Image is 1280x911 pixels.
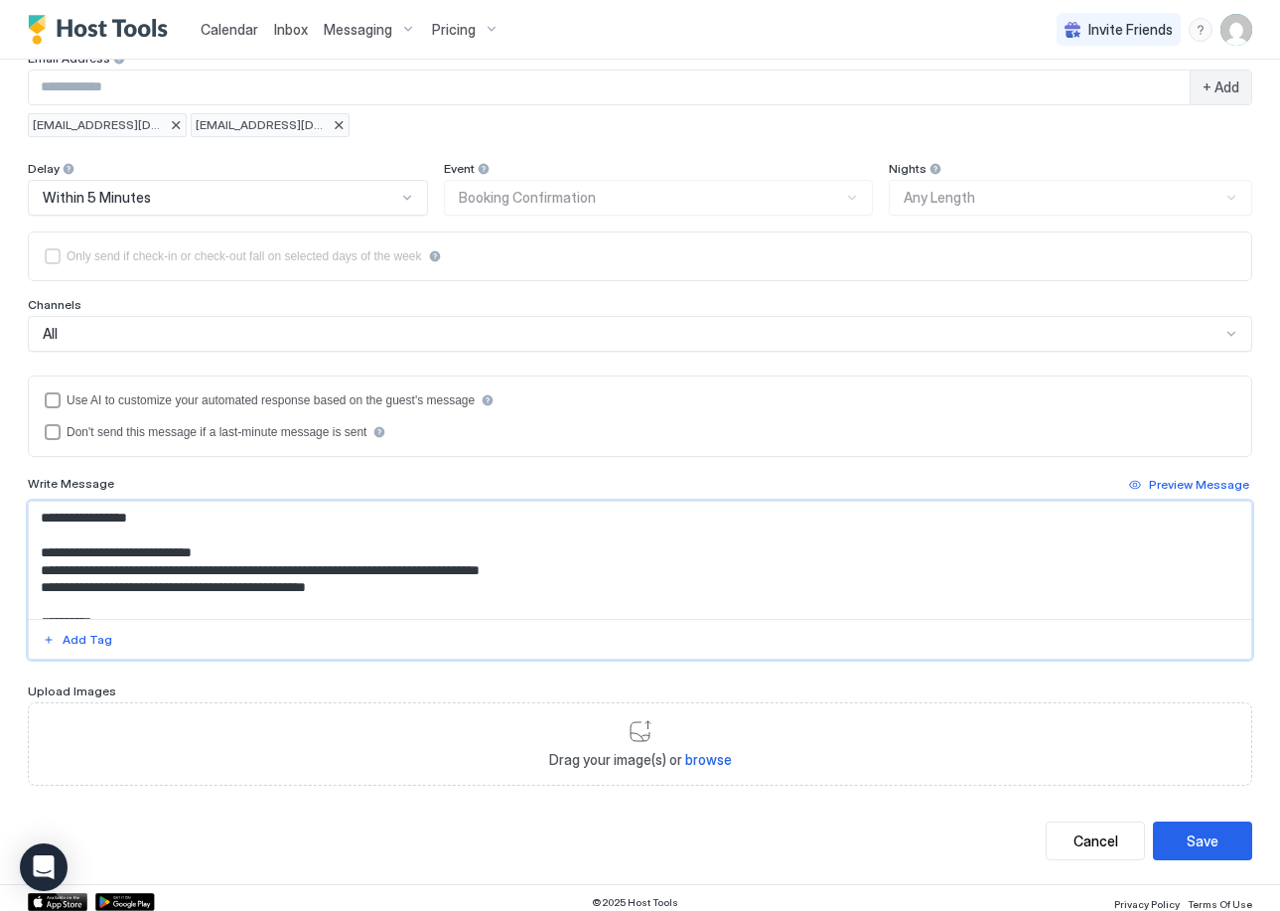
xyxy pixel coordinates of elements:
[29,71,1190,104] input: Input Field
[45,392,1235,408] div: useAI
[43,189,151,207] span: Within 5 Minutes
[43,325,58,343] span: All
[1187,831,1218,851] div: Save
[432,21,476,39] span: Pricing
[444,161,475,176] span: Event
[28,15,177,45] a: Host Tools Logo
[592,896,678,909] span: © 2025 Host Tools
[20,843,68,891] div: Open Intercom Messenger
[549,751,732,769] span: Drag your image(s) or
[1203,78,1239,96] span: + Add
[67,249,422,263] div: Only send if check-in or check-out fall on selected days of the week
[274,21,308,38] span: Inbox
[1073,831,1118,851] div: Cancel
[28,893,87,911] a: App Store
[685,751,732,768] span: browse
[1189,18,1212,42] div: menu
[1153,822,1252,860] button: Save
[201,19,258,40] a: Calendar
[95,893,155,911] a: Google Play Store
[1114,898,1180,910] span: Privacy Policy
[45,248,1235,264] div: isLimited
[1046,822,1145,860] button: Cancel
[196,116,329,134] span: [EMAIL_ADDRESS][DOMAIN_NAME]
[29,502,1236,619] textarea: Input Field
[28,297,81,312] span: Channels
[1088,21,1173,39] span: Invite Friends
[63,631,112,649] div: Add Tag
[28,476,114,491] span: Write Message
[1188,898,1252,910] span: Terms Of Use
[45,424,1235,440] div: disableIfLastMinute
[33,116,166,134] span: [EMAIL_ADDRESS][DOMAIN_NAME]
[274,19,308,40] a: Inbox
[889,161,926,176] span: Nights
[1149,476,1249,494] div: Preview Message
[67,425,366,439] div: Don't send this message if a last-minute message is sent
[1126,473,1252,497] button: Preview Message
[324,21,392,39] span: Messaging
[201,21,258,38] span: Calendar
[67,393,475,407] div: Use AI to customize your automated response based on the guest's message
[28,683,116,698] span: Upload Images
[28,161,60,176] span: Delay
[40,628,115,652] button: Add Tag
[1220,14,1252,46] div: User profile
